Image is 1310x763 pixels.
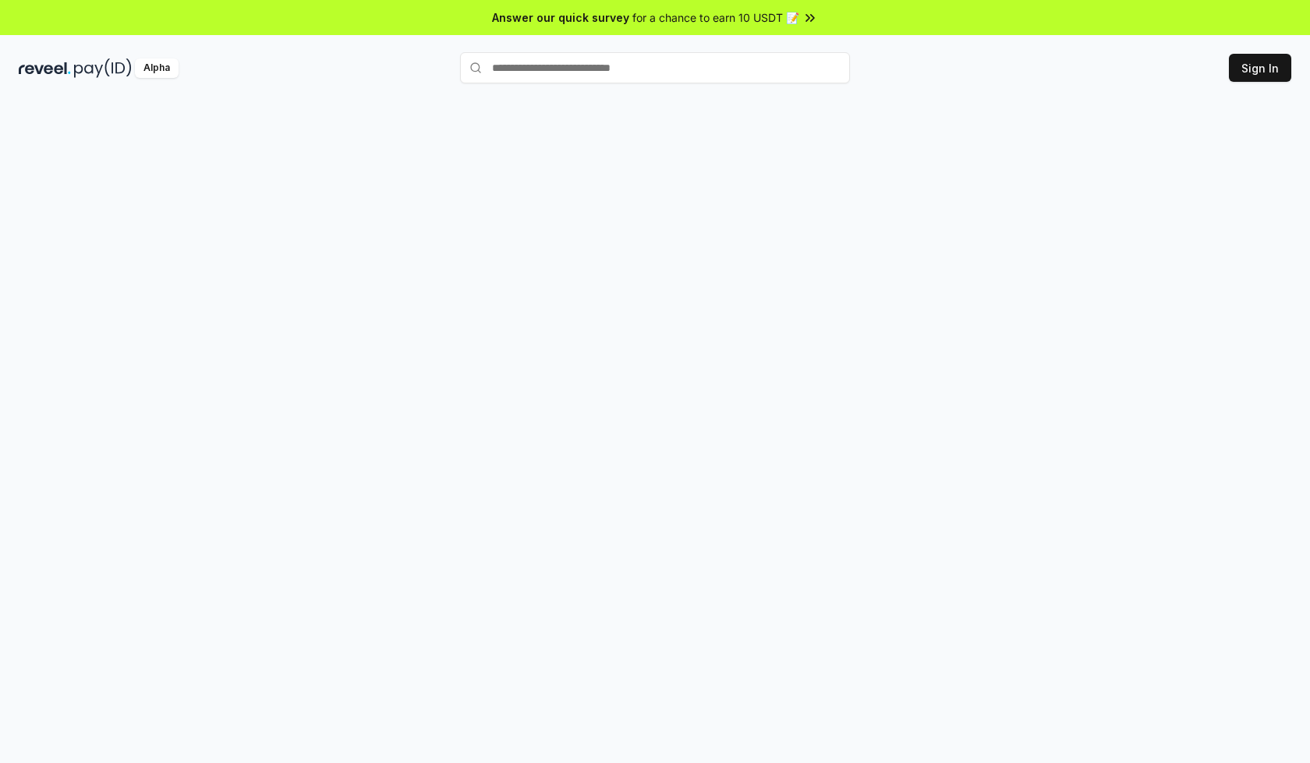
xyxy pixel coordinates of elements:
[74,58,132,78] img: pay_id
[1229,54,1291,82] button: Sign In
[492,9,629,26] span: Answer our quick survey
[135,58,179,78] div: Alpha
[19,58,71,78] img: reveel_dark
[632,9,799,26] span: for a chance to earn 10 USDT 📝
